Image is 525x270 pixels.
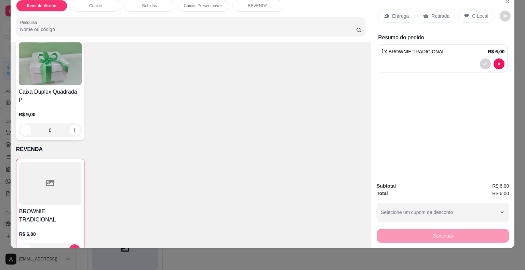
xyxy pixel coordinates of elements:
button: decrease-product-quantity [20,125,31,136]
label: Pesquisa [20,19,39,25]
button: decrease-product-quantity [21,244,31,255]
strong: Subtotal [377,183,396,189]
button: decrease-product-quantity [494,58,504,69]
button: increase-product-quantity [69,125,80,136]
p: C.Local [472,13,488,19]
button: decrease-product-quantity [500,11,511,22]
h4: BROWNIE TRADICIONAL [19,207,81,224]
p: Resumo do pedido [378,33,508,42]
p: Retirada [431,13,449,19]
img: product-image [19,42,82,85]
p: REVENDA [16,145,366,153]
p: REVENDA [248,3,268,9]
p: 1 x [381,48,445,56]
button: Selecione um cupom de desconto [377,203,509,222]
p: Itens de Vitrine [27,3,56,9]
p: Cookie [89,3,102,9]
p: R$ 6,00 [19,231,81,238]
span: R$ 6,00 [492,182,509,190]
strong: Total [377,191,388,196]
h4: Caixa Duplex Quadrada P [19,88,82,104]
button: decrease-product-quantity [480,58,491,69]
p: Entrega [392,13,409,19]
p: Bebidas [142,3,157,9]
input: Pesquisa [20,26,356,33]
p: R$ 6,00 [488,48,504,55]
p: Caixas Presenteáveis [184,3,224,9]
p: R$ 9,00 [19,111,82,118]
span: R$ 6,00 [492,190,509,197]
span: BROWNIE TRADICIONAL [389,49,445,54]
button: increase-product-quantity [69,244,80,255]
